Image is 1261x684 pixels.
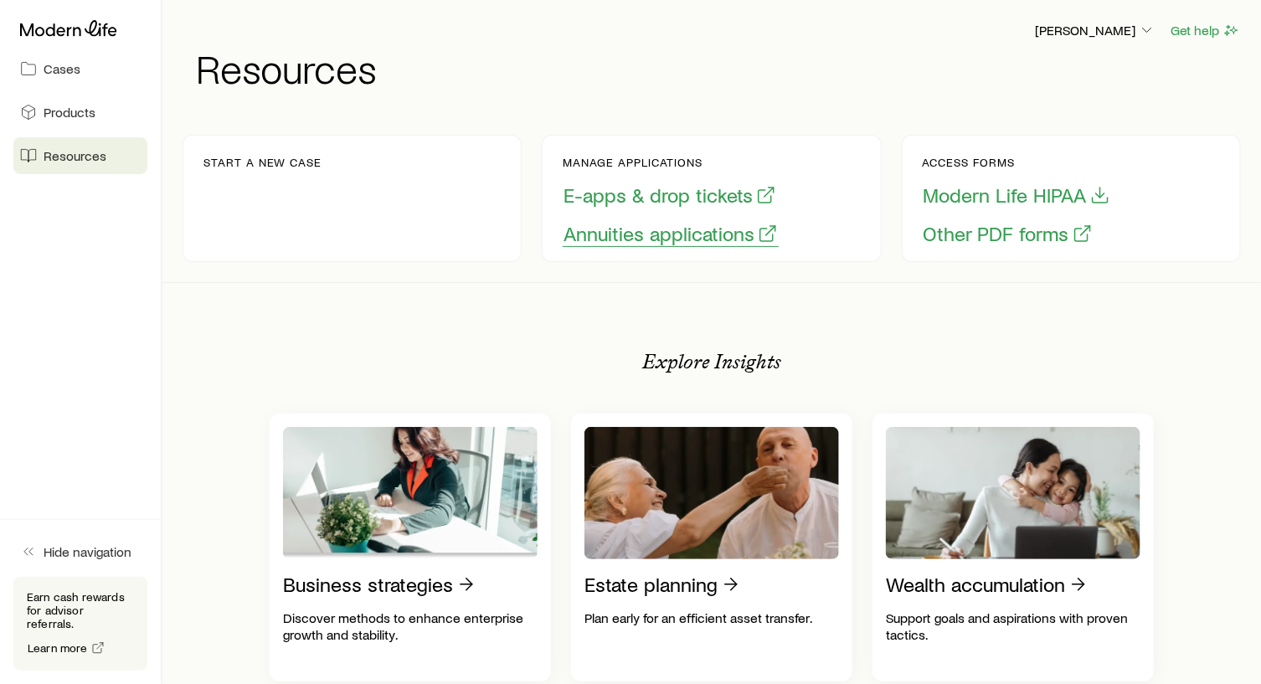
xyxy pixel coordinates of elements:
[1170,21,1241,40] button: Get help
[923,221,1094,247] button: Other PDF forms
[13,533,147,570] button: Hide navigation
[283,573,453,596] p: Business strategies
[13,577,147,671] div: Earn cash rewards for advisor referrals.Learn more
[270,414,551,681] a: Business strategiesDiscover methods to enhance enterprise growth and stability.
[1035,22,1155,39] p: [PERSON_NAME]
[584,573,718,596] p: Estate planning
[13,137,147,174] a: Resources
[563,221,779,247] button: Annuities applications
[872,414,1154,681] a: Wealth accumulationSupport goals and aspirations with proven tactics.
[886,609,1140,643] p: Support goals and aspirations with proven tactics.
[584,609,839,626] p: Plan early for an efficient asset transfer.
[13,50,147,87] a: Cases
[923,183,1111,208] button: Modern Life HIPAA
[584,427,839,559] img: Estate planning
[44,543,131,560] span: Hide navigation
[44,104,95,121] span: Products
[923,156,1111,169] p: Access forms
[563,183,777,208] button: E-apps & drop tickets
[203,156,322,169] p: Start a new case
[13,94,147,131] a: Products
[571,414,852,681] a: Estate planningPlan early for an efficient asset transfer.
[44,60,80,77] span: Cases
[886,427,1140,559] img: Wealth accumulation
[28,642,88,654] span: Learn more
[1034,21,1156,41] button: [PERSON_NAME]
[283,609,538,643] p: Discover methods to enhance enterprise growth and stability.
[27,590,134,630] p: Earn cash rewards for advisor referrals.
[886,573,1065,596] p: Wealth accumulation
[44,147,106,164] span: Resources
[642,350,781,373] p: Explore Insights
[196,48,1241,88] h1: Resources
[563,156,779,169] p: Manage applications
[283,427,538,559] img: Business strategies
